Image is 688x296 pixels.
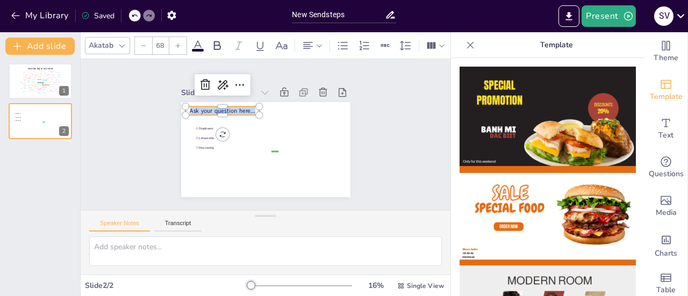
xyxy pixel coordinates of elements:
[33,92,35,93] div: Idea
[37,92,40,93] div: Important
[40,71,42,72] div: Include
[32,80,35,81] div: Feedback
[49,79,51,80] div: Time
[28,77,31,78] div: Palette
[656,207,677,219] span: Media
[644,71,687,110] div: Add ready made slides
[27,84,30,85] div: Market
[16,116,45,118] span: Limoncello
[8,7,73,24] button: My Library
[35,75,39,76] div: Research
[20,71,24,73] div: Applications
[58,93,61,94] div: Application
[154,220,202,232] button: Transcript
[38,81,44,84] div: Design
[22,84,25,85] div: Example
[23,75,25,76] div: Open
[34,86,38,88] div: Usability
[49,86,51,88] div: Help
[38,78,41,81] div: User
[24,80,26,81] div: Best
[460,166,636,265] img: thumb-2.png
[52,91,55,92] div: Compare
[85,280,249,291] div: Slide 2 / 2
[27,83,30,84] div: Blank
[16,120,45,121] span: Mozzerella
[644,32,687,71] div: Change the overall theme
[558,5,579,27] button: Export to PowerPoint
[28,86,31,87] div: Input
[53,88,58,89] div: Dashboard
[52,86,54,87] div: Dialog
[30,89,32,90] div: Always
[34,76,37,77] div: Visual
[28,67,53,70] span: Describe Kaj in one word
[42,84,49,86] div: Experience
[424,37,448,54] div: Column Count
[27,82,30,83] div: Menu
[199,126,277,131] span: Stophoest
[45,82,47,83] div: See
[33,78,35,79] div: Product
[23,73,25,74] div: Flow
[31,85,33,86] div: Show
[582,5,635,27] button: Present
[38,90,40,91] div: Error
[24,82,27,83] div: Mockup
[42,90,45,91] div: Change
[654,6,673,26] div: S v
[21,88,23,89] div: Alerts
[644,187,687,226] div: Add images, graphics, shapes or video
[41,92,43,93] div: Like
[32,83,35,84] div: Process
[39,75,41,76] div: Page
[55,81,57,82] div: Color
[292,7,384,23] input: Insert title
[52,84,54,85] div: Many
[59,126,69,136] div: 2
[654,52,678,64] span: Theme
[49,90,52,91] div: Without
[31,82,35,83] div: Information
[32,74,35,75] div: Website
[46,91,48,92] div: Task
[656,284,676,296] span: Table
[87,38,116,53] div: Akatab
[199,136,277,140] span: Limoncello
[55,90,57,91] div: Table
[34,85,35,86] div: Test
[199,146,277,150] span: Mozzerella
[23,92,25,93] div: Online
[16,112,45,114] span: Stophoest
[650,91,683,103] span: Template
[39,86,41,87] div: Web
[47,89,52,90] div: Development
[44,92,46,93] div: System
[59,86,69,96] div: 1
[30,90,34,91] div: Visualization
[31,73,32,74] div: View
[49,92,51,93] div: Get
[9,103,72,139] div: 2
[24,88,26,89] div: Capture
[42,80,47,81] div: Features
[89,220,150,232] button: Speaker Notes
[190,106,255,114] span: Ask your question here...
[644,226,687,264] div: Add charts and graphs
[644,110,687,148] div: Add text boxes
[81,11,114,21] div: Saved
[56,80,59,81] div: Editing
[52,80,54,81] div: App
[5,38,75,55] button: Add slide
[363,280,389,291] div: 16 %
[24,86,26,88] div: Given
[23,90,25,91] div: Tool
[20,82,23,83] div: Mapping
[29,75,31,76] div: Pages
[27,73,30,74] div: Photo
[407,281,444,290] span: Single View
[9,63,72,99] div: 1
[649,168,684,180] span: Questions
[48,83,51,84] div: Team
[42,86,47,88] div: Interface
